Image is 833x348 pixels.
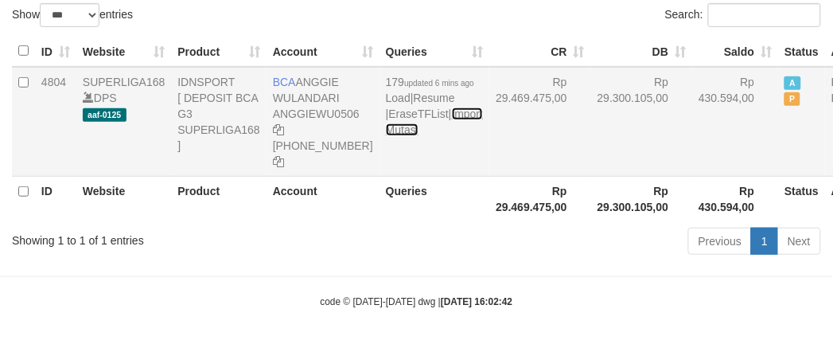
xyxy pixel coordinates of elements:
span: 179 [386,76,474,88]
th: Account: activate to sort column ascending [267,36,380,67]
th: DB: activate to sort column ascending [591,36,693,67]
a: Previous [688,228,752,255]
td: Rp 430.594,00 [692,67,778,177]
th: Status [778,176,825,221]
td: ANGGIE WULANDARI [PHONE_NUMBER] [267,67,380,177]
a: Copy 4062213373 to clipboard [273,155,284,168]
span: aaf-0125 [83,108,127,122]
th: Rp 430.594,00 [692,176,778,221]
th: Website [76,176,172,221]
td: DPS [76,67,172,177]
span: BCA [273,76,296,88]
th: Rp 29.300.105,00 [591,176,693,221]
a: Load [386,92,411,104]
span: | | | [386,76,483,136]
a: Copy ANGGIEWU0506 to clipboard [273,123,284,136]
a: Resume [414,92,455,104]
small: code © [DATE]-[DATE] dwg | [321,296,513,307]
th: Product: activate to sort column ascending [171,36,267,67]
td: Rp 29.469.475,00 [489,67,591,177]
span: updated 6 mins ago [404,79,474,88]
th: Queries [380,176,489,221]
a: SUPERLIGA168 [83,76,165,88]
th: ID: activate to sort column ascending [35,36,76,67]
th: CR: activate to sort column ascending [489,36,591,67]
div: Showing 1 to 1 of 1 entries [12,226,335,248]
td: 4804 [35,67,76,177]
a: ANGGIEWU0506 [273,108,360,120]
a: 1 [751,228,778,255]
th: Product [171,176,267,221]
select: Showentries [40,3,99,27]
input: Search: [708,3,821,27]
th: Rp 29.469.475,00 [489,176,591,221]
span: Active [784,76,800,90]
th: Account [267,176,380,221]
a: EraseTFList [389,108,449,120]
th: Saldo: activate to sort column ascending [692,36,778,67]
td: Rp 29.300.105,00 [591,67,693,177]
label: Search: [665,3,821,27]
a: Next [777,228,821,255]
th: Website: activate to sort column ascending [76,36,172,67]
strong: [DATE] 16:02:42 [441,296,512,307]
td: IDNSPORT [ DEPOSIT BCA G3 SUPERLIGA168 ] [171,67,267,177]
span: Paused [784,92,800,106]
th: ID [35,176,76,221]
label: Show entries [12,3,133,27]
th: Queries: activate to sort column ascending [380,36,489,67]
th: Status [778,36,825,67]
a: Import Mutasi [386,108,483,136]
